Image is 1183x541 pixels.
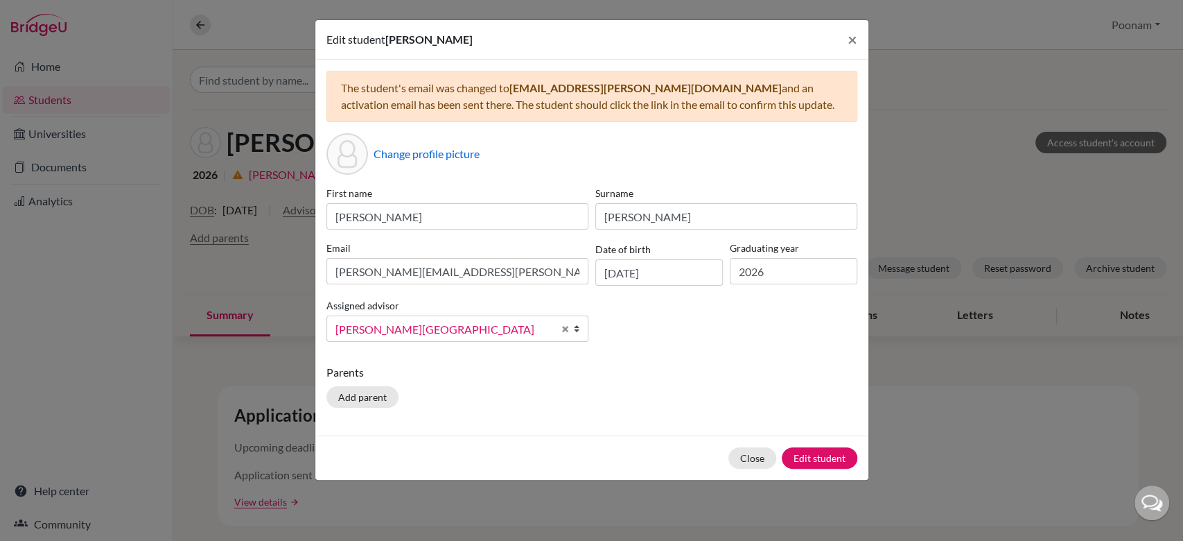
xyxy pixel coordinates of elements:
span: × [848,29,857,49]
span: Edit student [326,33,385,46]
span: Help [31,10,60,22]
span: [PERSON_NAME][GEOGRAPHIC_DATA] [335,320,553,338]
button: Close [836,20,868,59]
label: First name [326,186,588,200]
span: [PERSON_NAME] [385,33,473,46]
button: Close [728,447,776,469]
div: The student's email was changed to and an activation email has been sent there. The student shoul... [326,71,857,122]
button: Add parent [326,386,398,408]
div: Profile picture [326,133,368,175]
label: Surname [595,186,857,200]
label: Date of birth [595,242,651,257]
button: Edit student [782,447,857,469]
p: Parents [326,364,857,381]
span: [EMAIL_ADDRESS][PERSON_NAME][DOMAIN_NAME] [509,81,782,94]
label: Email [326,241,588,255]
input: dd/mm/yyyy [595,259,723,286]
label: Assigned advisor [326,298,399,313]
label: Graduating year [730,241,857,255]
